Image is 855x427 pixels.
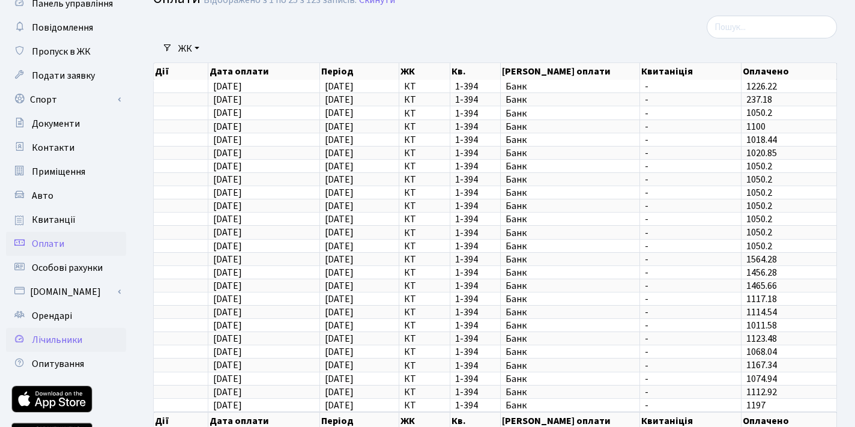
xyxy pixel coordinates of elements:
[325,386,354,399] span: [DATE]
[455,255,495,264] span: 1-394
[399,63,450,80] th: ЖК
[325,399,354,412] span: [DATE]
[404,148,445,158] span: КТ
[506,268,635,277] span: Банк
[32,237,64,250] span: Оплати
[213,93,242,106] span: [DATE]
[645,294,736,304] span: -
[645,255,736,264] span: -
[325,332,354,345] span: [DATE]
[746,399,766,412] span: 1197
[404,241,445,251] span: КТ
[746,386,777,399] span: 1112.92
[645,401,736,410] span: -
[213,160,242,173] span: [DATE]
[174,38,204,59] a: ЖК
[320,63,399,80] th: Період
[325,359,354,372] span: [DATE]
[746,199,772,213] span: 1050.2
[645,122,736,132] span: -
[455,321,495,330] span: 1-394
[325,345,354,359] span: [DATE]
[213,80,242,93] span: [DATE]
[32,357,84,371] span: Опитування
[213,173,242,186] span: [DATE]
[325,133,354,147] span: [DATE]
[645,109,736,118] span: -
[746,147,777,160] span: 1020.85
[404,374,445,384] span: КТ
[455,347,495,357] span: 1-394
[455,307,495,317] span: 1-394
[707,16,837,38] input: Пошук...
[6,16,126,40] a: Повідомлення
[455,268,495,277] span: 1-394
[645,95,736,104] span: -
[506,347,635,357] span: Банк
[450,63,501,80] th: Кв.
[645,374,736,384] span: -
[455,82,495,91] span: 1-394
[404,109,445,118] span: КТ
[213,359,242,372] span: [DATE]
[506,307,635,317] span: Банк
[455,361,495,371] span: 1-394
[325,160,354,173] span: [DATE]
[32,213,76,226] span: Квитанції
[6,232,126,256] a: Оплати
[325,173,354,186] span: [DATE]
[404,255,445,264] span: КТ
[213,386,242,399] span: [DATE]
[6,184,126,208] a: Авто
[506,228,635,238] span: Банк
[455,241,495,251] span: 1-394
[325,147,354,160] span: [DATE]
[32,165,85,178] span: Приміщення
[506,401,635,410] span: Банк
[404,82,445,91] span: КТ
[32,21,93,34] span: Повідомлення
[455,135,495,145] span: 1-394
[746,120,766,133] span: 1100
[213,107,242,120] span: [DATE]
[506,374,635,384] span: Банк
[213,279,242,292] span: [DATE]
[404,162,445,171] span: КТ
[213,332,242,345] span: [DATE]
[325,80,354,93] span: [DATE]
[6,64,126,88] a: Подати заявку
[645,148,736,158] span: -
[746,292,777,306] span: 1117.18
[325,186,354,199] span: [DATE]
[32,141,74,154] span: Контакти
[154,63,208,80] th: Дії
[6,40,126,64] a: Пропуск в ЖК
[645,321,736,330] span: -
[455,228,495,238] span: 1-394
[455,334,495,344] span: 1-394
[213,319,242,332] span: [DATE]
[645,135,736,145] span: -
[455,95,495,104] span: 1-394
[506,361,635,371] span: Банк
[506,214,635,224] span: Банк
[506,321,635,330] span: Банк
[455,281,495,291] span: 1-394
[404,281,445,291] span: КТ
[746,173,772,186] span: 1050.2
[455,122,495,132] span: 1-394
[6,256,126,280] a: Особові рахунки
[645,307,736,317] span: -
[325,226,354,240] span: [DATE]
[746,332,777,345] span: 1123.48
[404,387,445,397] span: КТ
[325,372,354,386] span: [DATE]
[506,109,635,118] span: Банк
[746,279,777,292] span: 1465.66
[213,213,242,226] span: [DATE]
[645,214,736,224] span: -
[325,107,354,120] span: [DATE]
[645,188,736,198] span: -
[506,95,635,104] span: Банк
[746,226,772,240] span: 1050.2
